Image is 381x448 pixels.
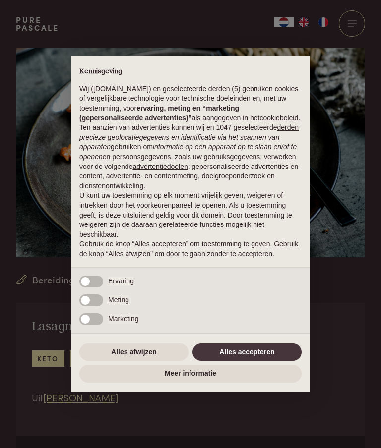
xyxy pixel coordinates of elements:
p: Ten aanzien van advertenties kunnen wij en 1047 geselecteerde gebruiken om en persoonsgegevens, z... [79,123,302,191]
button: derden [277,123,299,133]
button: Alles afwijzen [79,343,189,361]
em: informatie op een apparaat op te slaan en/of te openen [79,143,297,161]
em: precieze geolocatiegegevens en identificatie via het scannen van apparaten [79,133,279,151]
p: Gebruik de knop “Alles accepteren” om toestemming te geven. Gebruik de knop “Alles afwijzen” om d... [79,239,302,259]
span: Ervaring [108,277,134,286]
button: advertentiedoelen [132,162,188,172]
button: Meer informatie [79,365,302,383]
strong: ervaring, meting en “marketing (gepersonaliseerde advertenties)” [79,104,239,122]
span: Marketing [108,314,138,324]
p: U kunt uw toestemming op elk moment vrijelijk geven, weigeren of intrekken door het voorkeurenpan... [79,191,302,239]
h2: Kennisgeving [79,67,302,76]
a: cookiebeleid [259,114,298,122]
span: Meting [108,295,129,305]
p: Wij ([DOMAIN_NAME]) en geselecteerde derden (5) gebruiken cookies of vergelijkbare technologie vo... [79,84,302,123]
button: Alles accepteren [192,343,302,361]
